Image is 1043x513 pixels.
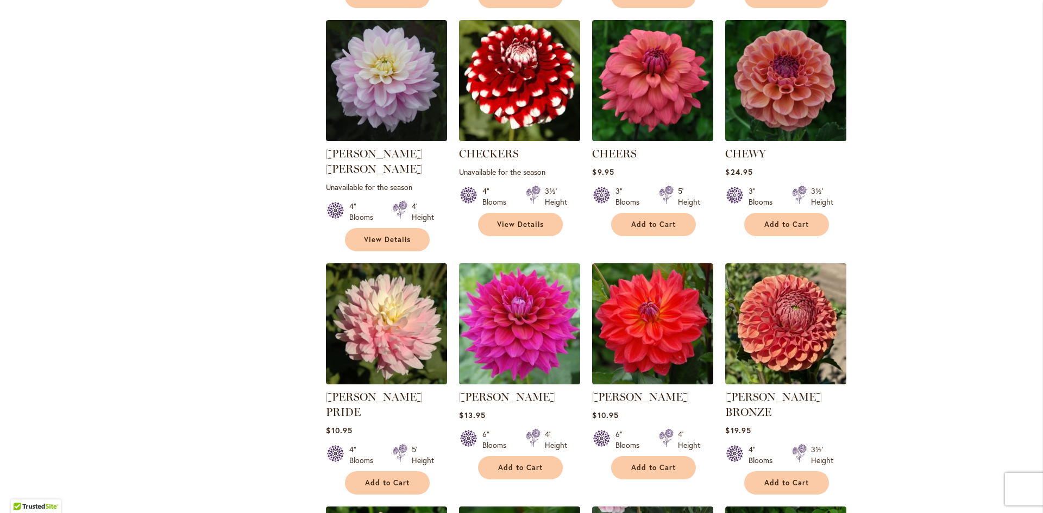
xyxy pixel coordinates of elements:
a: Charlotte Mae [326,133,447,143]
p: Unavailable for the season [326,182,447,192]
div: 4" Blooms [482,186,513,207]
button: Add to Cart [611,213,696,236]
span: View Details [497,220,544,229]
a: CHECKERS [459,147,519,160]
span: Add to Cart [631,220,676,229]
button: Add to Cart [744,213,829,236]
div: 6" Blooms [615,429,646,451]
button: Add to Cart [345,471,430,495]
span: Add to Cart [764,478,809,487]
a: [PERSON_NAME] BRONZE [725,390,822,419]
img: CHECKERS [459,20,580,141]
span: Add to Cart [365,478,410,487]
div: 4" Blooms [349,444,380,466]
button: Add to Cart [478,456,563,479]
a: View Details [478,213,563,236]
div: 3½' Height [811,186,833,207]
img: CHILSON'S PRIDE [326,263,447,384]
a: CHLOE JANAE [459,376,580,387]
div: 4' Height [545,429,567,451]
span: Add to Cart [764,220,809,229]
img: COOPER BLAINE [592,263,713,384]
img: Charlotte Mae [326,20,447,141]
a: COOPER BLAINE [592,376,713,387]
div: 4" Blooms [349,201,380,223]
span: $10.95 [326,425,352,435]
a: [PERSON_NAME] [PERSON_NAME] [326,147,423,175]
div: 5' Height [678,186,700,207]
a: [PERSON_NAME] [459,390,556,403]
div: 3½' Height [545,186,567,207]
img: CORNEL BRONZE [725,263,846,384]
div: 4' Height [412,201,434,223]
iframe: Launch Accessibility Center [8,474,39,505]
div: 3½' Height [811,444,833,466]
a: CHEERS [592,147,637,160]
span: $24.95 [725,167,752,177]
div: 4" Blooms [749,444,779,466]
span: View Details [364,235,411,244]
span: $13.95 [459,410,485,420]
button: Add to Cart [744,471,829,495]
img: CHEWY [725,20,846,141]
div: 3" Blooms [615,186,646,207]
a: CHILSON'S PRIDE [326,376,447,387]
a: CHEWY [725,147,766,160]
a: [PERSON_NAME] PRIDE [326,390,423,419]
a: CORNEL BRONZE [725,376,846,387]
a: CHECKERS [459,133,580,143]
span: $9.95 [592,167,614,177]
div: 3" Blooms [749,186,779,207]
a: CHEWY [725,133,846,143]
img: CHLOE JANAE [456,260,583,387]
span: Add to Cart [631,463,676,472]
a: View Details [345,228,430,251]
button: Add to Cart [611,456,696,479]
img: CHEERS [592,20,713,141]
span: $19.95 [725,425,751,435]
a: [PERSON_NAME] [592,390,689,403]
div: 4' Height [678,429,700,451]
span: Add to Cart [498,463,543,472]
div: 5' Height [412,444,434,466]
div: 6" Blooms [482,429,513,451]
p: Unavailable for the season [459,167,580,177]
span: $10.95 [592,410,618,420]
a: CHEERS [592,133,713,143]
